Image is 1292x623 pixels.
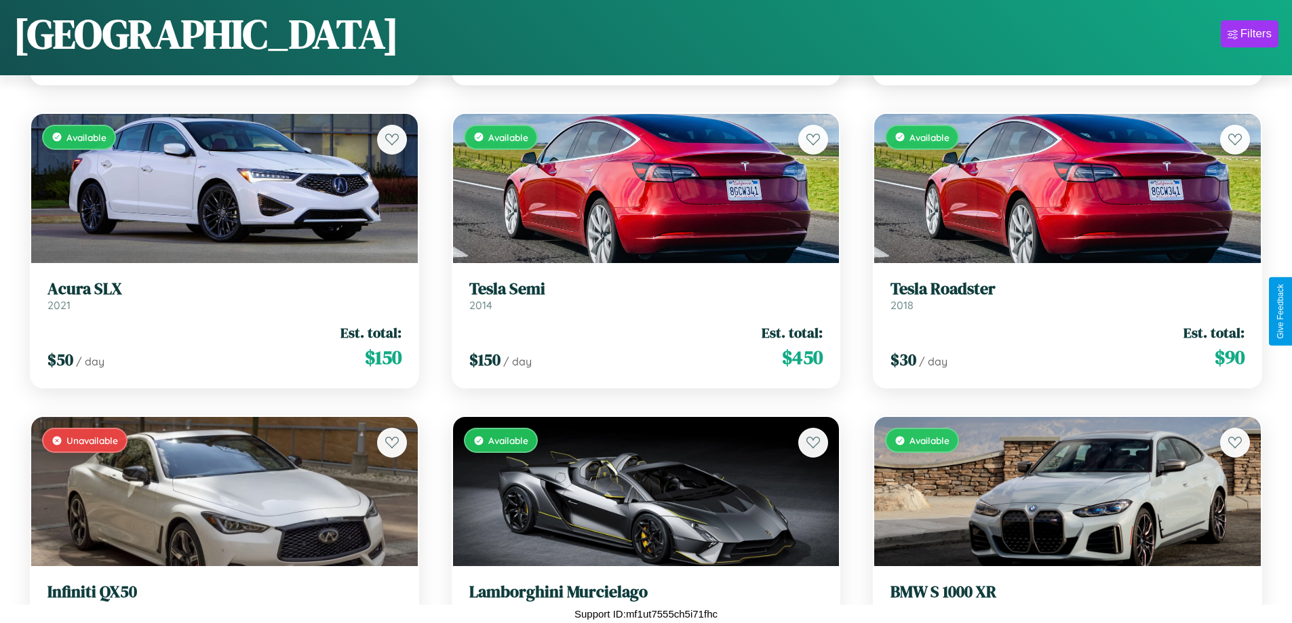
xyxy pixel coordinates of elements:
[1221,20,1278,47] button: Filters
[365,344,402,371] span: $ 150
[469,279,823,299] h3: Tesla Semi
[890,582,1245,602] h3: BMW S 1000 XR
[782,344,823,371] span: $ 450
[909,435,950,446] span: Available
[14,6,399,62] h1: [GEOGRAPHIC_DATA]
[574,605,718,623] p: Support ID: mf1ut7555ch5i71fhc
[47,298,71,312] span: 2021
[890,348,916,371] span: $ 30
[890,279,1245,313] a: Tesla Roadster2018
[47,279,402,313] a: Acura SLX2021
[469,348,501,371] span: $ 150
[76,355,104,368] span: / day
[909,132,950,143] span: Available
[66,132,106,143] span: Available
[469,298,492,312] span: 2014
[66,435,118,446] span: Unavailable
[340,323,402,342] span: Est. total:
[488,435,528,446] span: Available
[488,132,528,143] span: Available
[47,582,402,616] a: Infiniti QX502018
[47,582,402,602] h3: Infiniti QX50
[1276,284,1285,339] div: Give Feedback
[890,298,914,312] span: 2018
[47,348,73,371] span: $ 50
[890,602,914,616] span: 2016
[919,355,947,368] span: / day
[469,279,823,313] a: Tesla Semi2014
[469,602,492,616] span: 2014
[890,582,1245,616] a: BMW S 1000 XR2016
[47,602,71,616] span: 2018
[1183,323,1245,342] span: Est. total:
[469,582,823,602] h3: Lamborghini Murcielago
[890,279,1245,299] h3: Tesla Roadster
[1215,344,1245,371] span: $ 90
[47,279,402,299] h3: Acura SLX
[469,582,823,616] a: Lamborghini Murcielago2014
[762,323,823,342] span: Est. total:
[503,355,532,368] span: / day
[1240,27,1272,41] div: Filters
